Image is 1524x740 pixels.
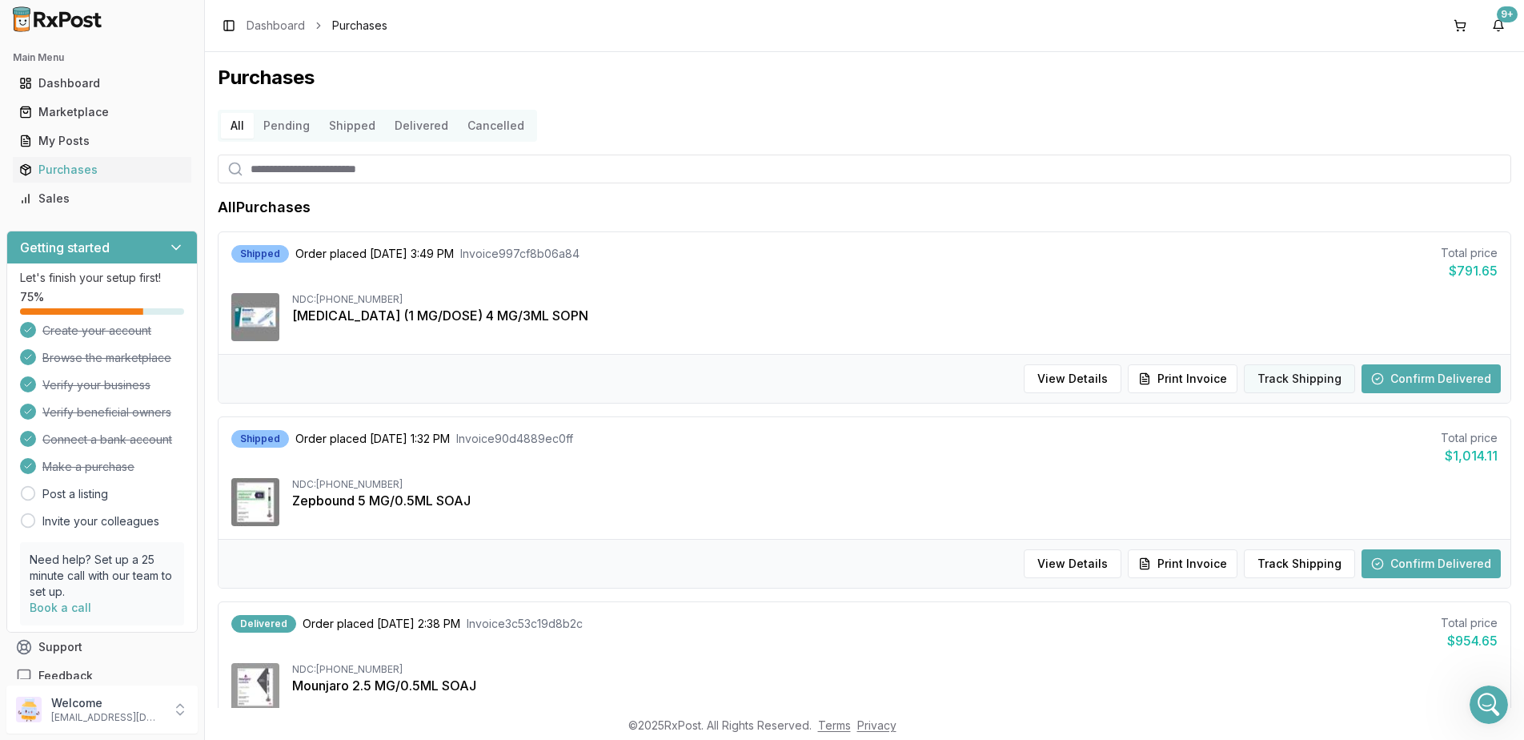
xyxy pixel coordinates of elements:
[6,99,198,125] button: Marketplace
[1024,364,1121,393] button: View Details
[20,238,110,257] h3: Getting started
[6,70,198,96] button: Dashboard
[19,191,185,207] div: Sales
[458,113,534,139] button: Cancelled
[42,459,134,475] span: Make a purchase
[32,141,288,168] p: How can we help?
[247,18,387,34] nav: breadcrumb
[13,51,191,64] h2: Main Menu
[231,293,279,341] img: Ozempic (1 MG/DOSE) 4 MG/3ML SOPN
[319,113,385,139] button: Shipped
[33,410,287,442] button: View status page
[1441,261,1498,280] div: $791.65
[218,26,250,58] img: Profile image for Manuel
[13,69,191,98] a: Dashboard
[33,226,65,258] img: Profile image for Manuel
[1441,615,1498,631] div: Total price
[467,616,583,632] span: Invoice 3c53c19d8b2c
[218,65,1511,90] h1: Purchases
[42,377,150,393] span: Verify your business
[460,246,580,262] span: Invoice 997cf8b06a84
[133,540,188,551] span: Messages
[1441,245,1498,261] div: Total price
[247,18,305,34] a: Dashboard
[456,431,573,447] span: Invoice 90d4889ec0ff
[16,188,304,272] div: Recent messageProfile image for Manuelok great thank you \[PERSON_NAME]•17h ago
[292,306,1498,325] div: [MEDICAL_DATA] (1 MG/DOSE) 4 MG/3ML SOPN
[33,387,287,404] div: All services are online
[6,633,198,662] button: Support
[231,245,289,263] div: Shipped
[33,202,287,219] div: Recent message
[295,246,454,262] span: Order placed [DATE] 3:49 PM
[1244,549,1355,578] button: Track Shipping
[1441,446,1498,465] div: $1,014.11
[19,75,185,91] div: Dashboard
[51,695,162,711] p: Welcome
[1441,430,1498,446] div: Total price
[292,491,1498,510] div: Zepbound 5 MG/0.5ML SOAJ
[6,186,198,211] button: Sales
[23,288,297,320] button: Search for help
[42,350,171,366] span: Browse the marketplace
[303,616,460,632] span: Order placed [DATE] 2:38 PM
[221,113,254,139] button: All
[6,6,109,32] img: RxPost Logo
[385,113,458,139] button: Delivered
[218,196,311,219] h1: All Purchases
[1441,631,1498,650] div: $954.65
[275,26,304,54] div: Close
[857,718,896,732] a: Privacy
[6,662,198,690] button: Feedback
[254,113,319,139] button: Pending
[1128,364,1237,393] button: Print Invoice
[71,227,185,239] span: ok great thank you \
[13,98,191,127] a: Marketplace
[231,663,279,711] img: Mounjaro 2.5 MG/0.5ML SOAJ
[292,663,1498,676] div: NDC: [PHONE_NUMBER]
[292,478,1498,491] div: NDC: [PHONE_NUMBER]
[1024,549,1121,578] button: View Details
[32,114,288,141] p: Hi [PERSON_NAME]
[106,500,213,564] button: Messages
[71,242,164,259] div: [PERSON_NAME]
[35,540,71,551] span: Home
[1470,686,1508,724] iframe: Intercom live chat
[20,289,44,305] span: 75 %
[42,432,172,448] span: Connect a bank account
[33,296,130,312] span: Search for help
[818,718,851,732] a: Terms
[231,478,279,526] img: Zepbound 5 MG/0.5ML SOAJ
[167,242,219,259] div: • 17h ago
[13,127,191,155] a: My Posts
[214,500,320,564] button: Help
[1244,364,1355,393] button: Track Shipping
[6,128,198,154] button: My Posts
[231,615,296,633] div: Delivered
[42,404,171,420] span: Verify beneficial owners
[19,162,185,178] div: Purchases
[13,184,191,213] a: Sales
[30,601,91,614] a: Book a call
[32,30,124,56] img: logo
[42,323,151,339] span: Create your account
[16,697,42,722] img: User avatar
[42,513,159,529] a: Invite your colleagues
[1362,549,1501,578] button: Confirm Delivered
[38,668,93,684] span: Feedback
[19,133,185,149] div: My Posts
[231,430,289,448] div: Shipped
[254,540,279,551] span: Help
[1128,549,1237,578] button: Print Invoice
[20,270,184,286] p: Let's finish your setup first!
[1486,13,1511,38] button: 9+
[187,26,219,58] img: Profile image for Amantha
[51,711,162,724] p: [EMAIL_ADDRESS][DOMAIN_NAME]
[332,18,387,34] span: Purchases
[30,552,174,600] p: Need help? Set up a 25 minute call with our team to set up.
